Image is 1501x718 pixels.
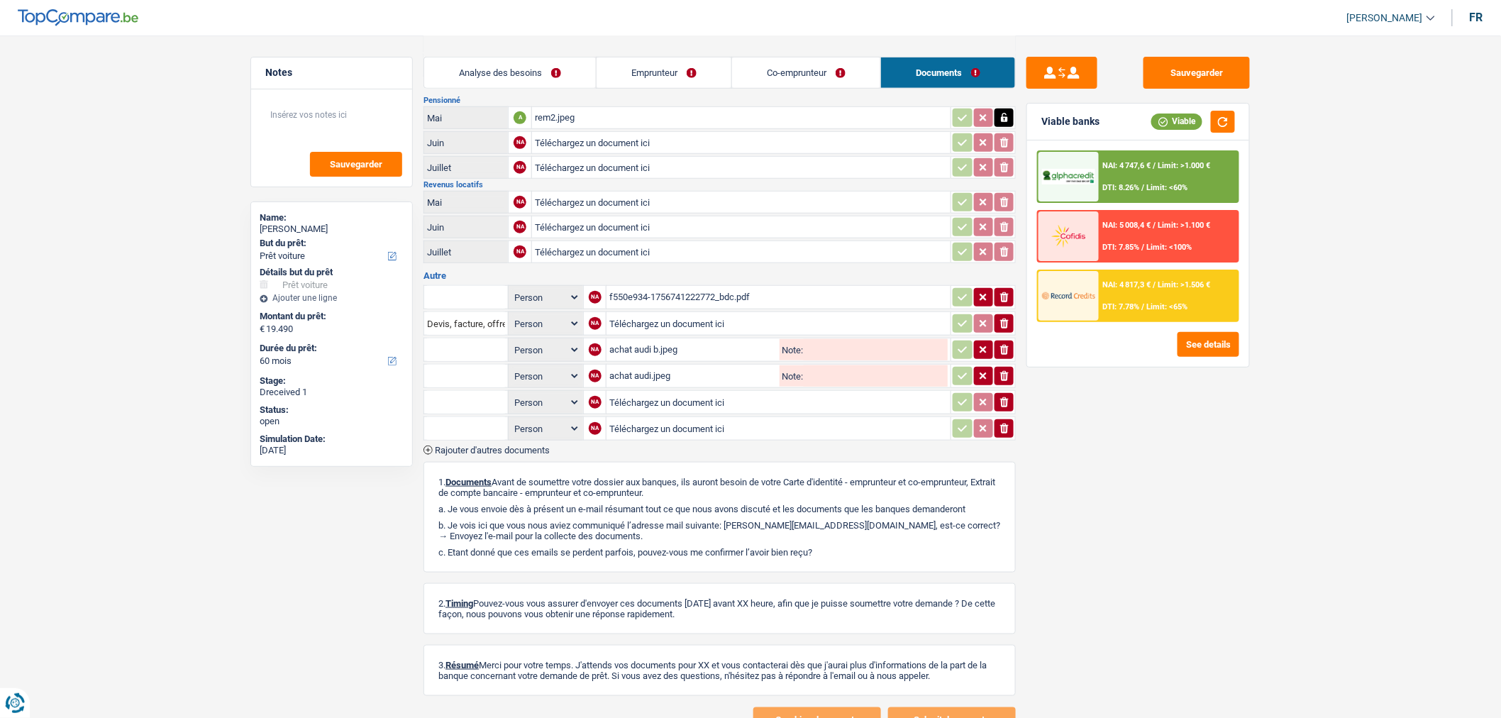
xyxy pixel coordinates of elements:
[260,433,404,445] div: Simulation Date:
[589,396,602,409] div: NA
[438,660,1001,681] p: 3. Merci pour votre temps. J'attends vos documents pour XX et vous contacterai dès que j'aurai p...
[260,416,404,427] div: open
[1042,282,1095,309] img: Record Credits
[445,660,479,670] span: Résumé
[514,111,526,124] div: A
[260,375,404,387] div: Stage:
[589,317,602,330] div: NA
[1178,332,1239,357] button: See details
[1153,221,1156,230] span: /
[1103,221,1151,230] span: NAI: 5 008,4 €
[1336,6,1435,30] a: [PERSON_NAME]
[514,161,526,174] div: NA
[1103,280,1151,289] span: NAI: 4 817,3 €
[427,197,505,208] div: Mai
[310,152,402,177] button: Sauvegarder
[423,181,1016,189] h2: Revenus locatifs
[1142,243,1145,252] span: /
[424,57,596,88] a: Analyse des besoins
[1143,57,1250,89] button: Sauvegarder
[260,311,401,322] label: Montant du prêt:
[1158,221,1211,230] span: Limit: >1.100 €
[1041,116,1100,128] div: Viable banks
[514,196,526,209] div: NA
[589,343,602,356] div: NA
[1153,280,1156,289] span: /
[260,223,404,235] div: [PERSON_NAME]
[260,445,404,456] div: [DATE]
[589,422,602,435] div: NA
[260,293,404,303] div: Ajouter une ligne
[1142,183,1145,192] span: /
[1147,243,1192,252] span: Limit: <100%
[1042,169,1095,185] img: AlphaCredit
[1347,12,1423,24] span: [PERSON_NAME]
[438,477,1001,498] p: 1. Avant de soumettre votre dossier aux banques, ils auront besoin de votre Carte d'identité - em...
[1158,161,1211,170] span: Limit: >1.000 €
[881,57,1015,88] a: Documents
[732,57,880,88] a: Co-emprunteur
[1103,183,1140,192] span: DTI: 8.26%
[427,138,505,148] div: Juin
[514,136,526,149] div: NA
[423,446,550,455] button: Rajouter d'autres documents
[1147,183,1188,192] span: Limit: <60%
[423,96,1016,104] h2: Pensionné
[435,446,550,455] span: Rajouter d'autres documents
[1103,243,1140,252] span: DTI: 7.85%
[1470,11,1483,24] div: fr
[1042,223,1095,249] img: Cofidis
[260,343,401,354] label: Durée du prêt:
[1153,161,1156,170] span: /
[423,271,1016,280] h3: Autre
[260,267,404,278] div: Détails but du prêt
[260,324,265,335] span: €
[260,238,401,249] label: But du prêt:
[609,339,777,360] div: achat audi b.jpeg
[260,404,404,416] div: Status:
[1151,114,1202,129] div: Viable
[438,504,1001,514] p: a. Je vous envoie dès à présent un e-mail résumant tout ce que nous avons discuté et les doc...
[1158,280,1211,289] span: Limit: >1.506 €
[609,287,948,308] div: f550e934-1756741222772_bdc.pdf
[1142,302,1145,311] span: /
[438,520,1001,541] p: b. Je vois ici que vous nous aviez communiqué l’adresse mail suivante: [PERSON_NAME][EMAIL_ADDRE...
[1103,161,1151,170] span: NAI: 4 747,6 €
[438,547,1001,558] p: c. Etant donné que ces emails se perdent parfois, pouvez-vous me confirmer l’avoir bien reçu?
[514,245,526,258] div: NA
[535,107,948,128] div: rem2.jpeg
[427,222,505,233] div: Juin
[445,598,473,609] span: Timing
[260,212,404,223] div: Name:
[265,67,398,79] h5: Notes
[1147,302,1188,311] span: Limit: <65%
[445,477,492,487] span: Documents
[589,291,602,304] div: NA
[597,57,731,88] a: Emprunteur
[589,370,602,382] div: NA
[427,162,505,173] div: Juillet
[427,113,505,123] div: Mai
[260,387,404,398] div: Dreceived 1
[780,372,804,381] label: Note:
[780,346,804,355] label: Note:
[330,160,382,169] span: Sauvegarder
[609,365,777,387] div: achat audi.jpeg
[427,247,505,258] div: Juillet
[514,221,526,233] div: NA
[1103,302,1140,311] span: DTI: 7.78%
[438,598,1001,619] p: 2. Pouvez-vous vous assurer d'envoyer ces documents [DATE] avant XX heure, afin que je puisse sou...
[18,9,138,26] img: TopCompare Logo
